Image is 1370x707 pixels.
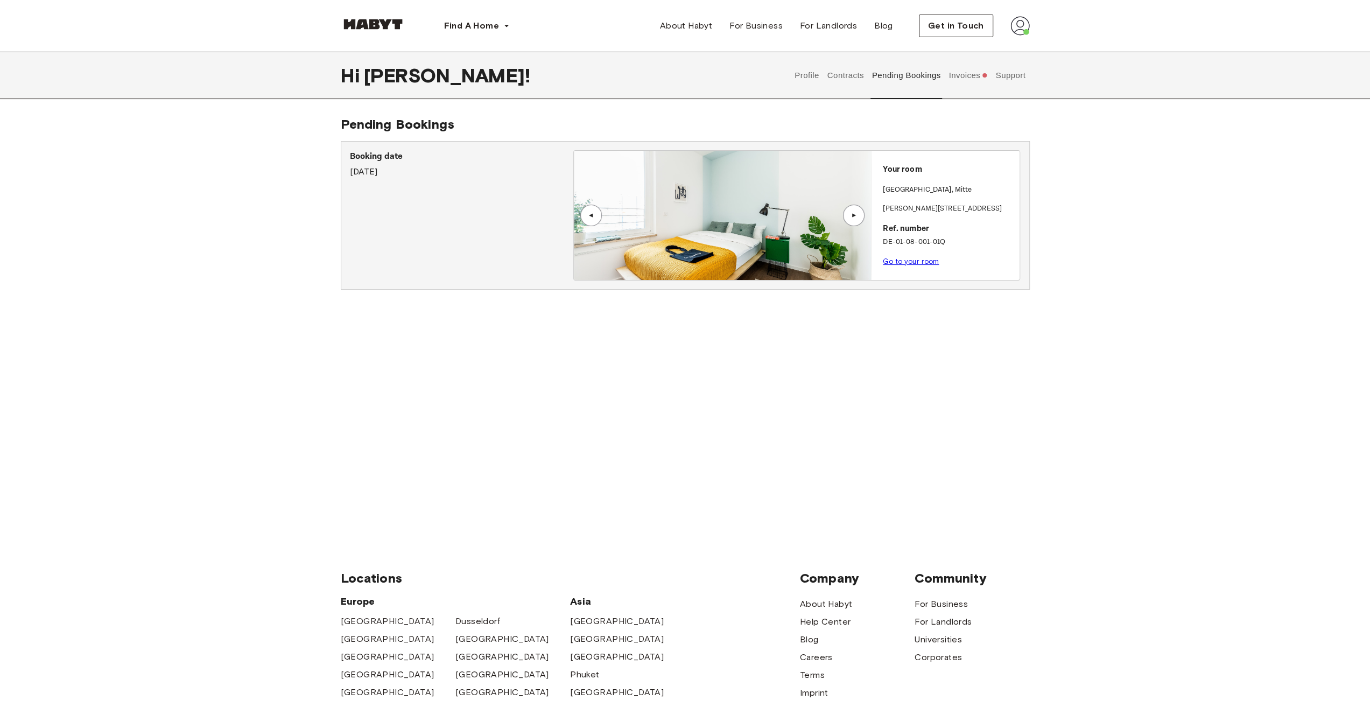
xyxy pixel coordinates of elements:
[791,52,1030,99] div: user profile tabs
[800,633,819,646] a: Blog
[1010,16,1030,36] img: avatar
[915,633,962,646] a: Universities
[883,257,939,265] a: Go to your room
[826,52,865,99] button: Contracts
[651,15,721,37] a: About Habyt
[883,223,1015,235] p: Ref. number
[928,19,984,32] span: Get in Touch
[570,650,664,663] a: [GEOGRAPHIC_DATA]
[341,116,454,132] span: Pending Bookings
[874,19,893,32] span: Blog
[883,185,972,195] p: [GEOGRAPHIC_DATA] , Mitte
[800,19,857,32] span: For Landlords
[341,595,571,608] span: Europe
[800,570,915,586] span: Company
[341,64,364,87] span: Hi
[341,668,434,681] a: [GEOGRAPHIC_DATA]
[919,15,993,37] button: Get in Touch
[800,669,825,682] a: Terms
[341,615,434,628] a: [GEOGRAPHIC_DATA]
[729,19,783,32] span: For Business
[455,686,549,699] a: [GEOGRAPHIC_DATA]
[883,164,1015,176] p: Your room
[994,52,1027,99] button: Support
[455,668,549,681] a: [GEOGRAPHIC_DATA]
[341,633,434,646] a: [GEOGRAPHIC_DATA]
[800,598,852,611] a: About Habyt
[570,595,685,608] span: Asia
[341,650,434,663] a: [GEOGRAPHIC_DATA]
[915,570,1029,586] span: Community
[570,668,599,681] a: Phuket
[455,615,500,628] a: Dusseldorf
[947,52,989,99] button: Invoices
[570,615,664,628] a: [GEOGRAPHIC_DATA]
[915,598,968,611] a: For Business
[586,212,596,219] div: ▲
[455,633,549,646] a: [GEOGRAPHIC_DATA]
[800,615,851,628] a: Help Center
[800,687,828,699] a: Imprint
[883,237,1015,248] p: DE-01-08-001-01Q
[660,19,712,32] span: About Habyt
[444,19,499,32] span: Find A Home
[435,15,518,37] button: Find A Home
[793,52,821,99] button: Profile
[848,212,859,219] div: ▲
[915,651,962,664] a: Corporates
[364,64,530,87] span: [PERSON_NAME] !
[341,570,800,586] span: Locations
[791,15,866,37] a: For Landlords
[350,150,573,163] p: Booking date
[570,686,664,699] a: [GEOGRAPHIC_DATA]
[721,15,791,37] a: For Business
[574,151,871,280] img: Image of the room
[350,150,573,178] div: [DATE]
[870,52,942,99] button: Pending Bookings
[866,15,902,37] a: Blog
[883,204,1015,214] p: [PERSON_NAME][STREET_ADDRESS]
[570,633,664,646] a: [GEOGRAPHIC_DATA]
[341,686,434,699] a: [GEOGRAPHIC_DATA]
[341,19,405,30] img: Habyt
[800,651,833,664] a: Careers
[455,650,549,663] a: [GEOGRAPHIC_DATA]
[915,615,972,628] a: For Landlords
